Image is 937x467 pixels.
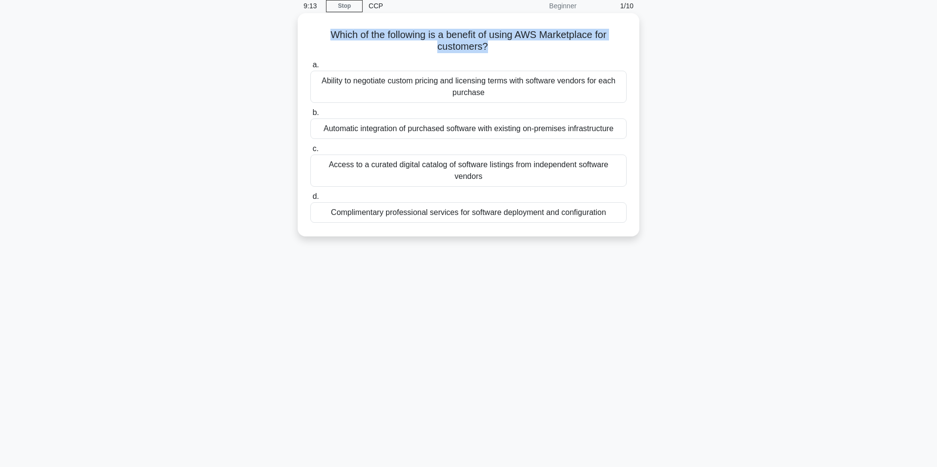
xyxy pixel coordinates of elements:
[312,108,319,117] span: b.
[312,60,319,69] span: a.
[310,71,627,103] div: Ability to negotiate custom pricing and licensing terms with software vendors for each purchase
[310,118,627,139] div: Automatic integration of purchased software with existing on-premises infrastructure
[312,144,318,153] span: c.
[309,29,628,53] h5: Which of the following is a benefit of using AWS Marketplace for customers?
[312,192,319,200] span: d.
[310,202,627,223] div: Complimentary professional services for software deployment and configuration
[310,155,627,187] div: Access to a curated digital catalog of software listings from independent software vendors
